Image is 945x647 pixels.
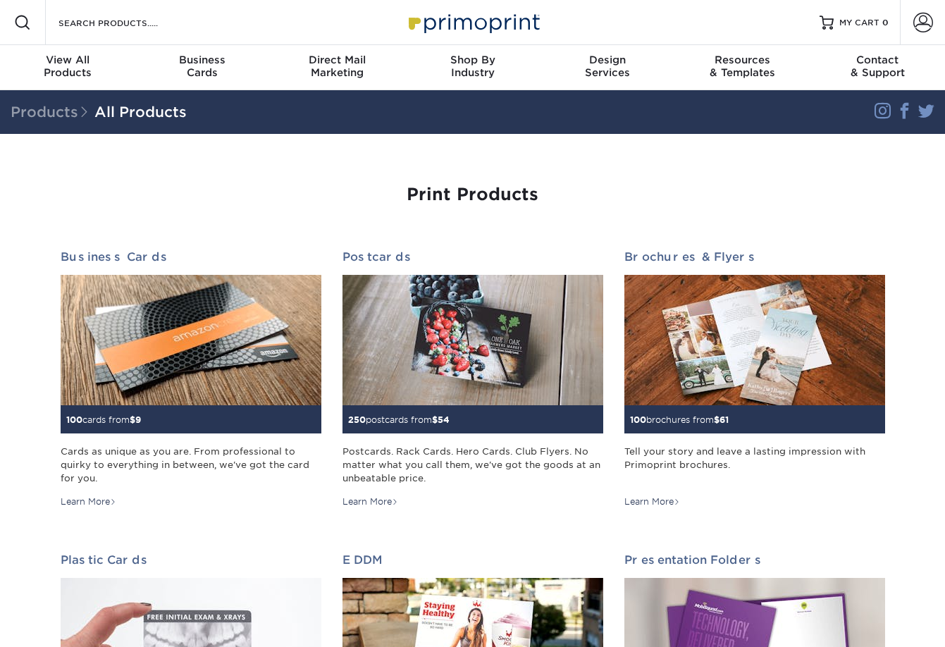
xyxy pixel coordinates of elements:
[810,54,945,66] span: Contact
[342,495,398,508] div: Learn More
[61,250,321,508] a: Business Cards 100cards from$9 Cards as unique as you are. From professional to quirky to everyth...
[348,414,366,425] span: 250
[342,250,603,264] h2: Postcards
[624,275,885,405] img: Brochures & Flyers
[624,495,680,508] div: Learn More
[61,185,885,205] h1: Print Products
[810,45,945,90] a: Contact& Support
[675,54,810,79] div: & Templates
[624,250,885,264] h2: Brochures & Flyers
[714,414,719,425] span: $
[405,54,541,66] span: Shop By
[675,54,810,66] span: Resources
[348,414,450,425] small: postcards from
[270,54,405,79] div: Marketing
[135,414,141,425] span: 9
[135,54,271,66] span: Business
[624,445,885,486] div: Tell your story and leave a lasting impression with Primoprint brochures.
[882,18,889,27] span: 0
[130,414,135,425] span: $
[719,414,729,425] span: 61
[61,275,321,405] img: Business Cards
[61,445,321,486] div: Cards as unique as you are. From professional to quirky to everything in between, we've got the c...
[61,553,321,567] h2: Plastic Cards
[342,553,603,567] h2: EDDM
[624,250,885,508] a: Brochures & Flyers 100brochures from$61 Tell your story and leave a lasting impression with Primo...
[57,14,194,31] input: SEARCH PRODUCTS.....
[61,495,116,508] div: Learn More
[342,250,603,508] a: Postcards 250postcards from$54 Postcards. Rack Cards. Hero Cards. Club Flyers. No matter what you...
[432,414,438,425] span: $
[402,7,543,37] img: Primoprint
[270,54,405,66] span: Direct Mail
[540,54,675,66] span: Design
[61,250,321,264] h2: Business Cards
[630,414,646,425] span: 100
[405,45,541,90] a: Shop ByIndustry
[135,54,271,79] div: Cards
[405,54,541,79] div: Industry
[630,414,729,425] small: brochures from
[839,17,879,29] span: MY CART
[94,104,187,121] a: All Products
[624,553,885,567] h2: Presentation Folders
[11,104,94,121] span: Products
[675,45,810,90] a: Resources& Templates
[342,275,603,405] img: Postcards
[270,45,405,90] a: Direct MailMarketing
[342,445,603,486] div: Postcards. Rack Cards. Hero Cards. Club Flyers. No matter what you call them, we've got the goods...
[438,414,450,425] span: 54
[66,414,82,425] span: 100
[66,414,141,425] small: cards from
[540,54,675,79] div: Services
[810,54,945,79] div: & Support
[540,45,675,90] a: DesignServices
[135,45,271,90] a: BusinessCards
